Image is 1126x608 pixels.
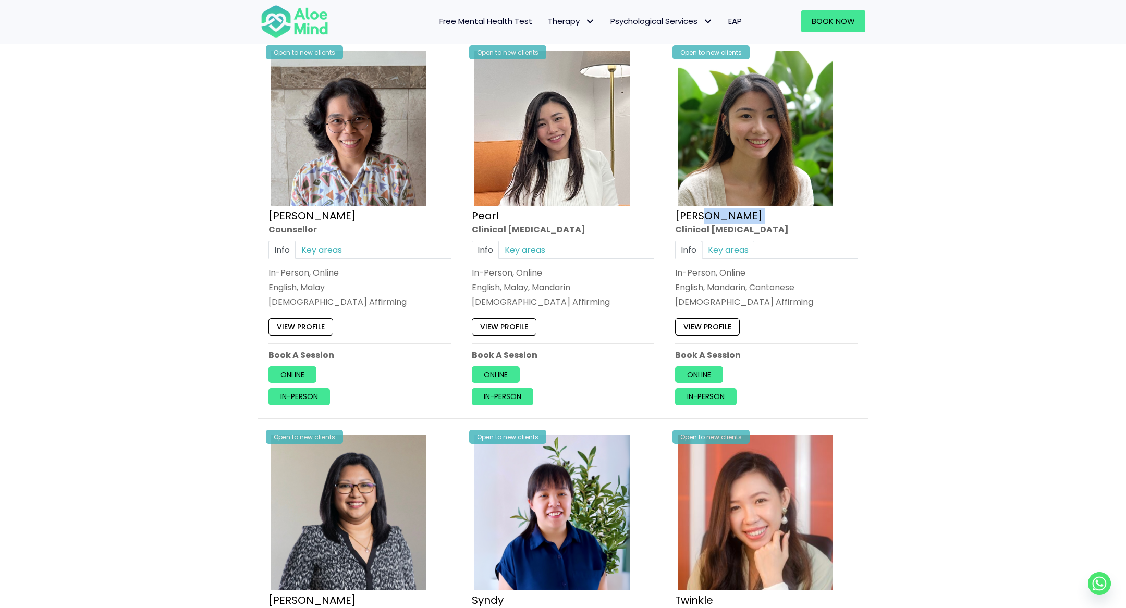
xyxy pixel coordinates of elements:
[472,592,504,607] a: Syndy
[675,592,713,607] a: Twinkle
[675,388,737,405] a: In-person
[268,208,356,223] a: [PERSON_NAME]
[266,45,343,59] div: Open to new clients
[266,430,343,444] div: Open to new clients
[268,592,356,607] a: [PERSON_NAME]
[268,224,451,235] div: Counsellor
[268,281,451,293] p: English, Malay
[469,45,546,59] div: Open to new clients
[268,241,296,259] a: Info
[472,388,533,405] a: In-person
[610,16,713,27] span: Psychological Services
[801,10,865,32] a: Book Now
[268,349,451,361] p: Book A Session
[675,267,858,279] div: In-Person, Online
[268,267,451,279] div: In-Person, Online
[472,366,520,383] a: Online
[812,16,855,27] span: Book Now
[675,319,740,336] a: View profile
[268,388,330,405] a: In-person
[342,10,750,32] nav: Menu
[678,51,833,206] img: Peggy Clin Psych
[432,10,540,32] a: Free Mental Health Test
[603,10,720,32] a: Psychological ServicesPsychological Services: submenu
[474,51,630,206] img: Pearl photo
[702,241,754,259] a: Key areas
[268,319,333,336] a: View profile
[271,51,426,206] img: zafeera counsellor
[474,435,630,590] img: Syndy
[582,14,597,29] span: Therapy: submenu
[472,281,654,293] p: English, Malay, Mandarin
[675,224,858,235] div: Clinical [MEDICAL_DATA]
[720,10,750,32] a: EAP
[728,16,742,27] span: EAP
[268,366,316,383] a: Online
[268,296,451,308] div: [DEMOGRAPHIC_DATA] Affirming
[472,319,536,336] a: View profile
[261,4,328,39] img: Aloe mind Logo
[1088,572,1111,595] a: Whatsapp
[469,430,546,444] div: Open to new clients
[548,16,595,27] span: Therapy
[540,10,603,32] a: TherapyTherapy: submenu
[472,349,654,361] p: Book A Session
[675,349,858,361] p: Book A Session
[700,14,715,29] span: Psychological Services: submenu
[472,267,654,279] div: In-Person, Online
[675,208,763,223] a: [PERSON_NAME]
[675,296,858,308] div: [DEMOGRAPHIC_DATA] Affirming
[675,241,702,259] a: Info
[675,281,858,293] p: English, Mandarin, Cantonese
[678,435,833,590] img: Psychological assessments (Teens and Children)
[296,241,348,259] a: Key areas
[672,430,750,444] div: Open to new clients
[675,366,723,383] a: Online
[472,224,654,235] div: Clinical [MEDICAL_DATA]
[472,241,499,259] a: Info
[439,16,532,27] span: Free Mental Health Test
[672,45,750,59] div: Open to new clients
[271,435,426,590] img: Sabrina
[472,208,499,223] a: Pearl
[499,241,551,259] a: Key areas
[472,296,654,308] div: [DEMOGRAPHIC_DATA] Affirming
